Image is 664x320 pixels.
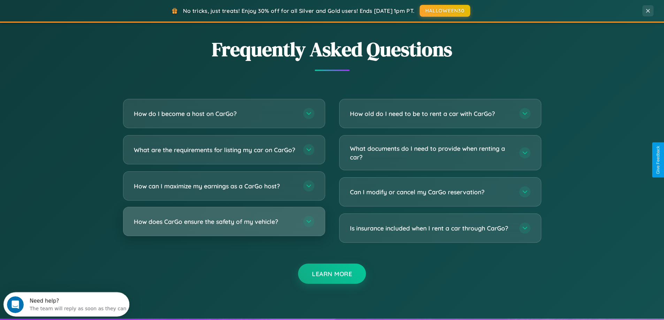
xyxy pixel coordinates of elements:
[350,188,512,196] h3: Can I modify or cancel my CarGo reservation?
[298,264,366,284] button: Learn More
[350,109,512,118] h3: How old do I need to be to rent a car with CarGo?
[26,11,123,19] div: The team will reply as soon as they can
[134,146,296,154] h3: What are the requirements for listing my car on CarGo?
[7,296,24,313] iframe: Intercom live chat
[134,182,296,190] h3: How can I maximize my earnings as a CarGo host?
[656,146,661,174] div: Give Feedback
[26,6,123,11] div: Need help?
[134,109,296,118] h3: How do I become a host on CarGo?
[350,144,512,161] h3: What documents do I need to provide when renting a car?
[420,5,470,17] button: HALLOWEEN30
[3,292,129,317] iframe: Intercom live chat discovery launcher
[134,217,296,226] h3: How does CarGo ensure the safety of my vehicle?
[3,3,130,22] div: Open Intercom Messenger
[183,7,414,14] span: No tricks, just treats! Enjoy 30% off for all Silver and Gold users! Ends [DATE] 1pm PT.
[350,224,512,233] h3: Is insurance included when I rent a car through CarGo?
[123,36,541,63] h2: Frequently Asked Questions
